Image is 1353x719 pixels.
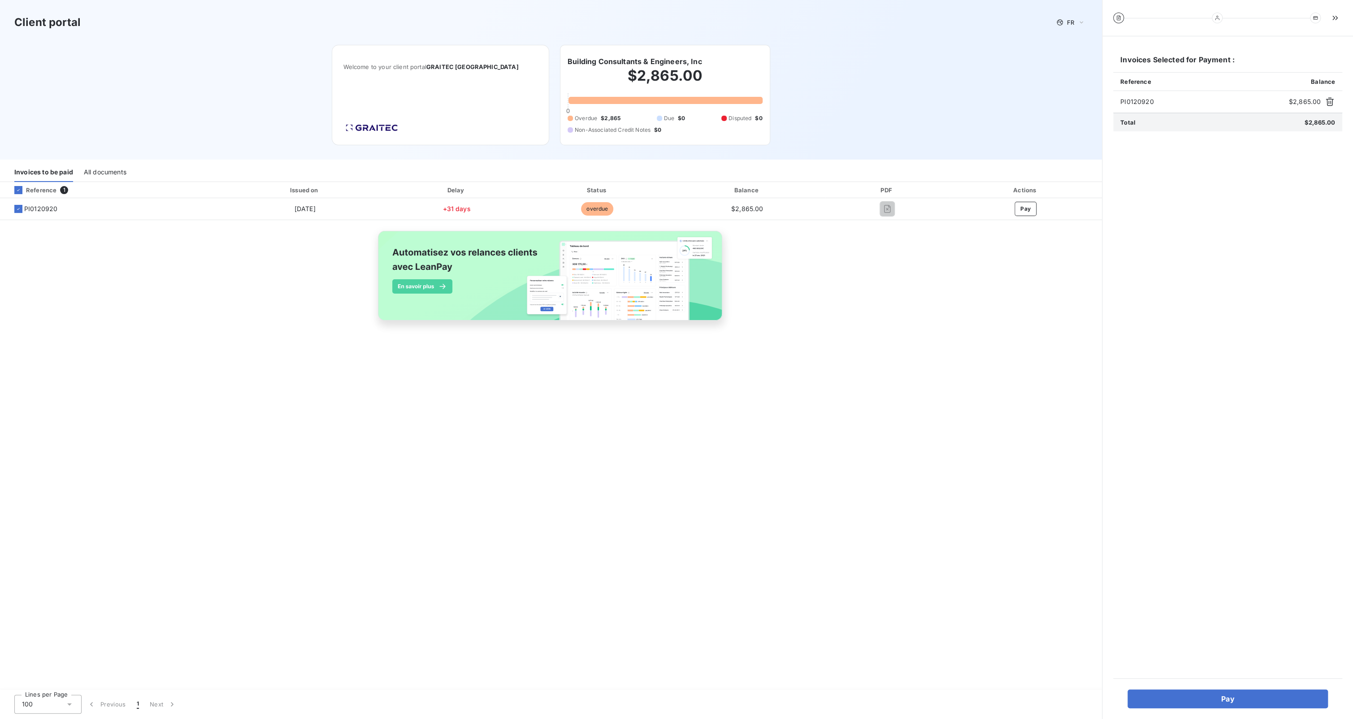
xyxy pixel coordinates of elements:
[24,204,57,213] span: PI0120920
[22,700,33,709] span: 100
[601,114,620,122] span: $2,865
[1305,119,1335,126] span: $2,865.00
[568,56,702,67] h6: Building Consultants & Engineers, Inc
[224,186,386,195] div: Issued on
[731,205,763,212] span: $2,865.00
[1113,54,1342,72] h6: Invoices Selected for Payment :
[442,205,470,212] span: +31 days
[1015,202,1036,216] button: Pay
[295,205,316,212] span: [DATE]
[575,126,650,134] span: Non-Associated Credit Notes
[426,63,519,70] span: GRAITEC [GEOGRAPHIC_DATA]
[390,186,524,195] div: Delay
[1127,689,1328,708] button: Pay
[1120,119,1136,126] span: Total
[729,114,751,122] span: Disputed
[60,186,68,194] span: 1
[581,202,613,216] span: overdue
[678,114,685,122] span: $0
[82,695,131,714] button: Previous
[1120,78,1151,85] span: Reference
[144,695,182,714] button: Next
[1120,97,1285,106] span: PI0120920
[343,63,538,70] span: Welcome to your client portal
[14,14,81,30] h3: Client portal
[137,700,139,709] span: 1
[671,186,823,195] div: Balance
[568,67,763,94] h2: $2,865.00
[951,186,1100,195] div: Actions
[827,186,947,195] div: PDF
[575,114,597,122] span: Overdue
[654,126,661,134] span: $0
[664,114,674,122] span: Due
[1067,19,1074,26] span: FR
[527,186,667,195] div: Status
[7,186,56,194] div: Reference
[755,114,762,122] span: $0
[14,163,73,182] div: Invoices to be paid
[1311,78,1335,85] span: Balance
[84,163,126,182] div: All documents
[131,695,144,714] button: 1
[343,121,400,134] img: Company logo
[566,107,570,114] span: 0
[1289,97,1321,106] span: $2,865.00
[370,225,732,336] img: banner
